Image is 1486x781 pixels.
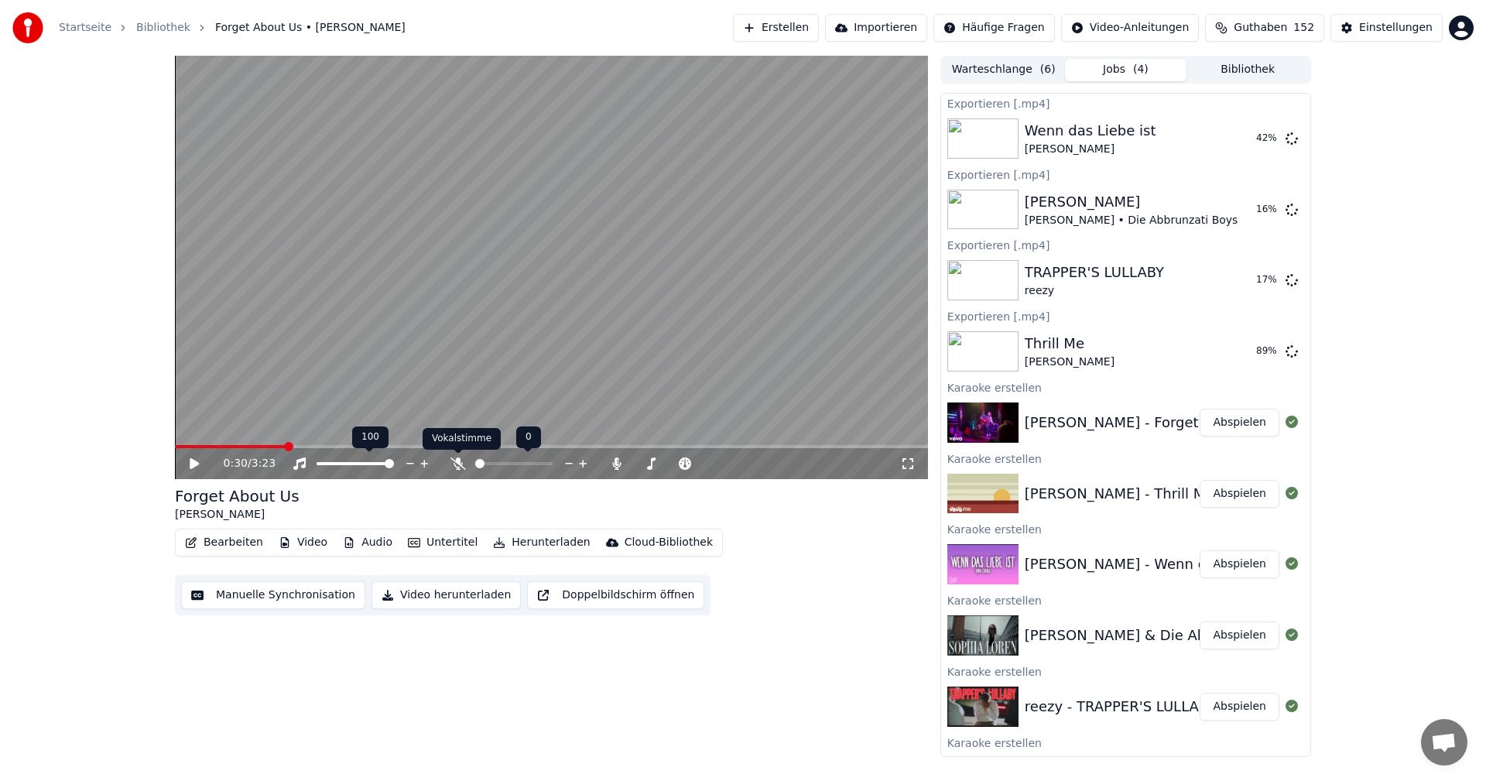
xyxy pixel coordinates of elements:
[1234,20,1287,36] span: Guthaben
[941,378,1310,396] div: Karaoke erstellen
[1200,622,1279,649] button: Abspielen
[625,535,713,550] div: Cloud-Bibliothek
[272,532,334,553] button: Video
[1359,20,1433,36] div: Einstellungen
[1200,480,1279,508] button: Abspielen
[1133,62,1149,77] span: ( 4 )
[1025,142,1156,157] div: [PERSON_NAME]
[487,532,596,553] button: Herunterladen
[941,733,1310,752] div: Karaoke erstellen
[516,426,541,448] div: 0
[1025,625,1431,646] div: [PERSON_NAME] & Die Abbrunzati Boys - [PERSON_NAME]
[1256,274,1279,286] div: 17 %
[941,519,1310,538] div: Karaoke erstellen
[1025,120,1156,142] div: Wenn das Liebe ist
[1186,59,1309,81] button: Bibliothek
[224,456,261,471] div: /
[337,532,399,553] button: Audio
[1293,20,1314,36] span: 152
[1025,483,1214,505] div: [PERSON_NAME] - Thrill Me
[941,591,1310,609] div: Karaoke erstellen
[733,14,819,42] button: Erstellen
[1025,355,1114,370] div: [PERSON_NAME]
[1025,213,1238,228] div: [PERSON_NAME] • Die Abbrunzati Boys
[943,59,1065,81] button: Warteschlange
[1200,550,1279,578] button: Abspielen
[1256,132,1279,145] div: 42 %
[423,428,501,450] div: Vokalstimme
[371,581,521,609] button: Video herunterladen
[1061,14,1200,42] button: Video-Anleitungen
[941,235,1310,254] div: Exportieren [.mp4]
[941,94,1310,112] div: Exportieren [.mp4]
[12,12,43,43] img: youka
[941,449,1310,468] div: Karaoke erstellen
[1205,14,1324,42] button: Guthaben152
[352,426,389,448] div: 100
[1025,412,1266,433] div: [PERSON_NAME] - Forget About Us
[252,456,276,471] span: 3:23
[1025,262,1164,283] div: TRAPPER'S LULLABY
[1200,693,1279,721] button: Abspielen
[1025,553,1286,575] div: [PERSON_NAME] - Wenn das Liebe ist
[1256,345,1279,358] div: 89 %
[215,20,406,36] span: Forget About Us • [PERSON_NAME]
[527,581,704,609] button: Doppelbildschirm öffnen
[224,456,248,471] span: 0:30
[1025,191,1238,213] div: [PERSON_NAME]
[59,20,406,36] nav: breadcrumb
[1040,62,1056,77] span: ( 6 )
[941,307,1310,325] div: Exportieren [.mp4]
[175,485,300,507] div: Forget About Us
[1065,59,1187,81] button: Jobs
[1330,14,1443,42] button: Einstellungen
[175,507,300,522] div: [PERSON_NAME]
[825,14,927,42] button: Importieren
[1256,204,1279,216] div: 16 %
[402,532,484,553] button: Untertitel
[1421,719,1467,766] a: Chat öffnen
[1025,696,1216,718] div: reezy - TRAPPER'S LULLABY
[1025,283,1164,299] div: reezy
[59,20,111,36] a: Startseite
[941,165,1310,183] div: Exportieren [.mp4]
[933,14,1055,42] button: Häufige Fragen
[941,662,1310,680] div: Karaoke erstellen
[1200,409,1279,437] button: Abspielen
[179,532,269,553] button: Bearbeiten
[181,581,365,609] button: Manuelle Synchronisation
[136,20,190,36] a: Bibliothek
[1025,333,1114,355] div: Thrill Me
